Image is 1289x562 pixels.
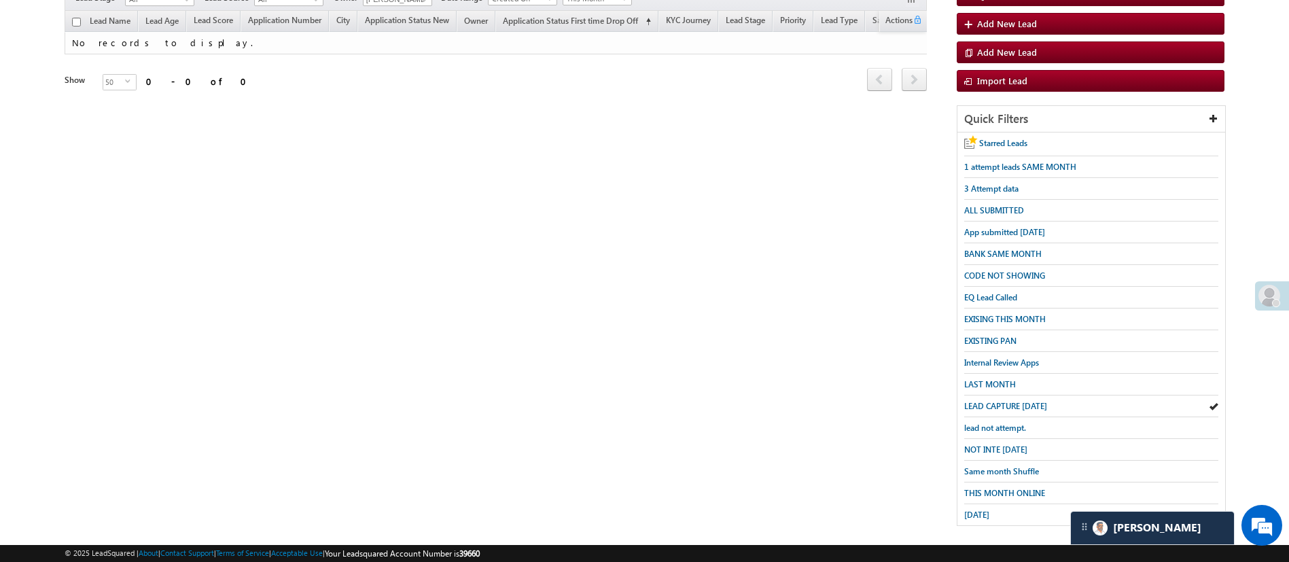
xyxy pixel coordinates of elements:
span: Import Lead [977,75,1027,86]
a: Application Status New [358,13,456,31]
span: select [125,78,136,84]
span: Application Status New [365,15,449,25]
a: Application Number [241,13,328,31]
span: Lead Age [145,16,179,26]
span: 3 Attempt data [964,183,1019,194]
span: City [336,15,350,25]
a: Lead Score [187,13,240,31]
span: LAST MONTH [964,379,1016,389]
span: EQ Lead Called [964,292,1017,302]
span: lead not attempt. [964,423,1026,433]
em: Start Chat [185,419,247,437]
div: 0 - 0 of 0 [146,73,255,89]
textarea: Type your message and hit 'Enter' [18,126,248,407]
a: Lead Type [814,13,864,31]
a: Application Status First time Drop Off (sorted ascending) [496,13,658,31]
span: Carter [1113,521,1201,534]
span: Application Status First time Drop Off [503,16,638,26]
img: carter-drag [1079,521,1090,532]
span: next [902,68,927,91]
span: Same month Shuffle [964,466,1039,476]
span: Application Number [248,15,321,25]
span: [DATE] [964,510,989,520]
a: prev [867,69,892,91]
span: EXISING THIS MONTH [964,314,1046,324]
span: NOT INTE [DATE] [964,444,1027,455]
a: next [902,69,927,91]
span: © 2025 LeadSquared | | | | | [65,547,480,560]
span: (sorted ascending) [640,16,651,27]
a: Priority [773,13,813,31]
span: KYC Journey [666,15,711,25]
img: d_60004797649_company_0_60004797649 [23,71,57,89]
a: Terms of Service [216,548,269,557]
a: Sales Assistance Needed [866,13,967,31]
span: Add New Lead [977,18,1037,29]
span: THIS MONTH ONLINE [964,488,1045,498]
span: BANK SAME MONTH [964,249,1042,259]
a: About [139,548,158,557]
span: Sales Assistance Needed [872,15,960,25]
div: Show [65,74,92,86]
div: Quick Filters [957,106,1225,133]
input: Check all records [72,18,81,27]
a: Lead Name [83,14,137,31]
span: Lead Stage [726,15,765,25]
span: Lead Score [194,15,233,25]
span: prev [867,68,892,91]
div: Chat with us now [71,71,228,89]
a: KYC Journey [659,13,718,31]
span: 39660 [459,548,480,559]
span: Add New Lead [977,46,1037,58]
span: Owner [464,16,488,26]
div: carter-dragCarter[PERSON_NAME] [1070,511,1235,545]
span: Priority [780,15,806,25]
span: App submitted [DATE] [964,227,1045,237]
span: Your Leadsquared Account Number is [325,548,480,559]
a: Contact Support [160,548,214,557]
a: Lead Stage [719,13,772,31]
a: Acceptable Use [271,548,323,557]
span: Starred Leads [979,138,1027,148]
span: 1 attempt leads SAME MONTH [964,162,1076,172]
span: Internal Review Apps [964,357,1039,368]
span: CODE NOT SHOWING [964,270,1045,281]
img: Carter [1093,521,1108,535]
span: Lead Type [821,15,858,25]
div: Minimize live chat window [223,7,255,39]
a: City [330,13,357,31]
span: EXISTING PAN [964,336,1017,346]
span: LEAD CAPTURE [DATE] [964,401,1047,411]
span: ALL SUBMITTED [964,205,1024,215]
span: Actions [880,13,913,31]
span: 50 [103,75,125,90]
